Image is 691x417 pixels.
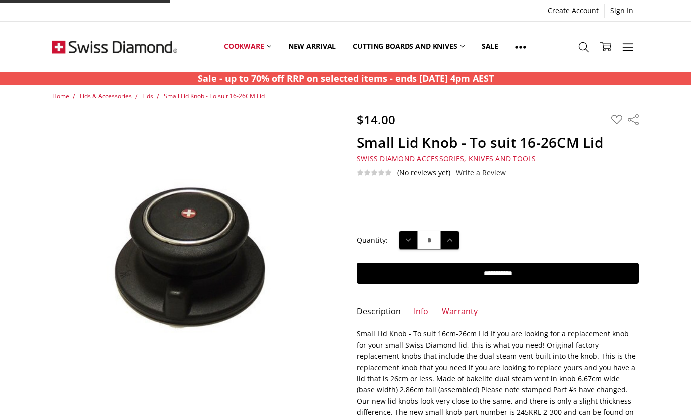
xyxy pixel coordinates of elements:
a: Create Account [542,4,604,18]
span: $14.00 [357,111,395,128]
a: Home [52,92,69,100]
h1: Small Lid Knob - To suit 16-26CM Lid [357,134,639,151]
a: Info [414,306,428,318]
a: Sale [473,24,507,69]
a: Small Lid Knob - To suit 16-26CM Lid [164,92,265,100]
strong: Sale - up to 70% off RRP on selected items - ends [DATE] 4pm AEST [198,72,494,84]
a: Show All [507,24,535,69]
a: Write a Review [456,169,506,177]
a: Description [357,306,401,318]
a: Lids & Accessories [80,92,132,100]
a: Warranty [442,306,478,318]
img: Free Shipping On Every Order [52,22,177,72]
a: Cookware [215,24,280,69]
a: Cutting boards and knives [344,24,473,69]
a: New arrival [280,24,344,69]
a: Lids [142,92,153,100]
span: (No reviews yet) [397,169,450,177]
span: Swiss Diamond Accessories, Knives and Tools [357,154,536,163]
a: Sign In [605,4,639,18]
label: Quantity: [357,235,388,246]
img: Small Lid Knob - To suit 16-26CM Lid [78,112,309,394]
